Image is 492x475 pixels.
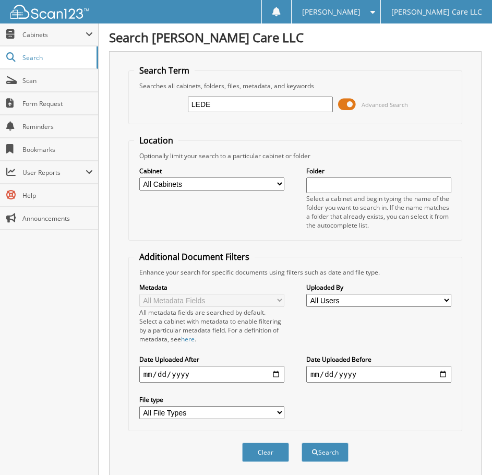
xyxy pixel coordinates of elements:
[22,30,86,39] span: Cabinets
[362,101,408,109] span: Advanced Search
[139,355,284,364] label: Date Uploaded After
[139,366,284,383] input: start
[22,214,93,223] span: Announcements
[302,9,361,15] span: [PERSON_NAME]
[242,443,289,462] button: Clear
[22,122,93,131] span: Reminders
[22,99,93,108] span: Form Request
[22,76,93,85] span: Scan
[22,168,86,177] span: User Reports
[306,167,451,175] label: Folder
[306,366,451,383] input: end
[440,425,492,475] iframe: Chat Widget
[139,283,284,292] label: Metadata
[134,268,457,277] div: Enhance your search for specific documents using filters such as date and file type.
[139,167,284,175] label: Cabinet
[134,65,195,76] legend: Search Term
[302,443,349,462] button: Search
[134,135,178,146] legend: Location
[306,283,451,292] label: Uploaded By
[134,81,457,90] div: Searches all cabinets, folders, files, metadata, and keywords
[134,251,255,263] legend: Additional Document Filters
[22,191,93,200] span: Help
[391,9,482,15] span: [PERSON_NAME] Care LLC
[306,194,451,230] div: Select a cabinet and begin typing the name of the folder you want to search in. If the name match...
[134,151,457,160] div: Optionally limit your search to a particular cabinet or folder
[139,395,284,404] label: File type
[181,335,195,343] a: here
[306,355,451,364] label: Date Uploaded Before
[22,145,93,154] span: Bookmarks
[22,53,91,62] span: Search
[109,29,482,46] h1: Search [PERSON_NAME] Care LLC
[139,308,284,343] div: All metadata fields are searched by default. Select a cabinet with metadata to enable filtering b...
[10,5,89,19] img: scan123-logo-white.svg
